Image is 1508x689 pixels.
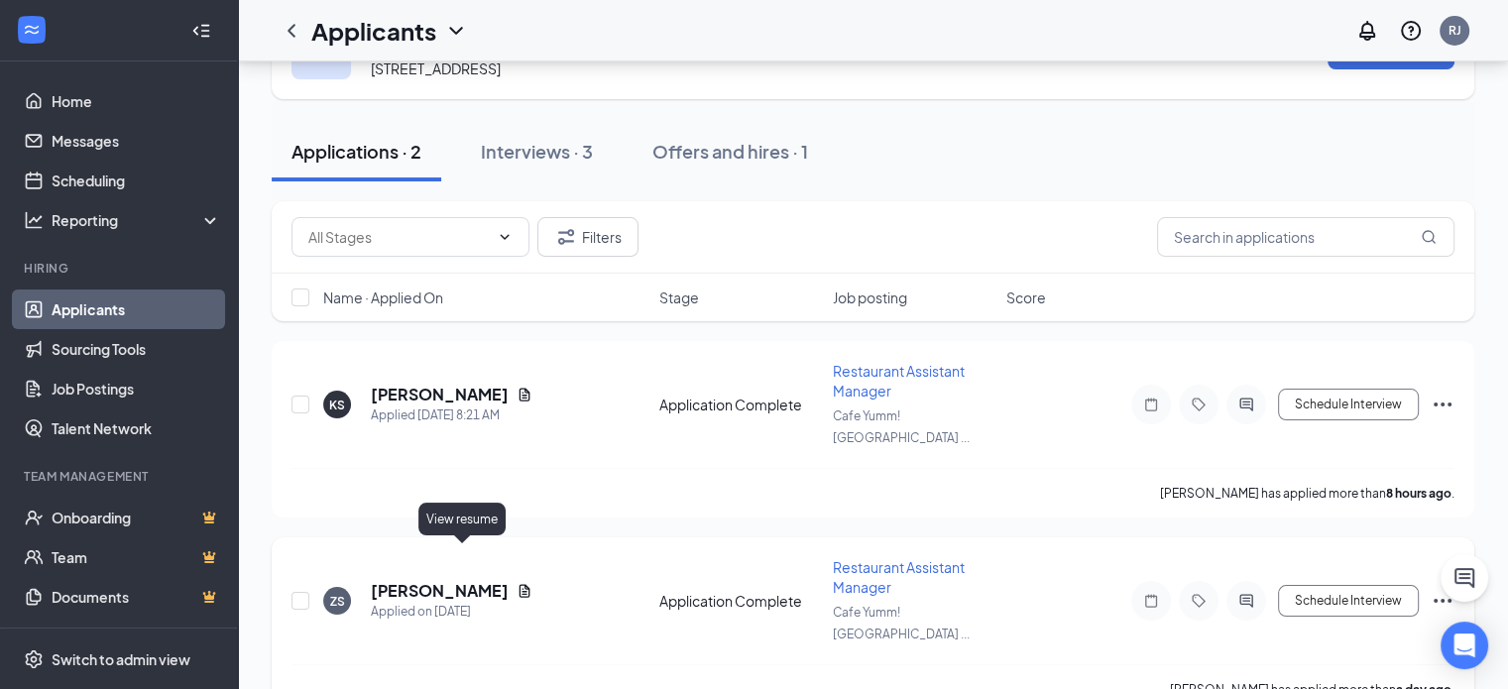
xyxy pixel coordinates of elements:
svg: WorkstreamLogo [22,20,42,40]
span: Job posting [833,287,907,307]
svg: Settings [24,649,44,669]
a: OnboardingCrown [52,498,221,537]
svg: ActiveChat [1234,593,1258,609]
svg: MagnifyingGlass [1421,229,1437,245]
span: Cafe Yumm! [GEOGRAPHIC_DATA] ... [833,408,970,445]
svg: ChevronDown [444,19,468,43]
h1: Applicants [311,14,436,48]
span: Cafe Yumm! [GEOGRAPHIC_DATA] ... [833,605,970,641]
svg: Tag [1187,397,1211,412]
button: Schedule Interview [1278,585,1419,617]
a: SurveysCrown [52,617,221,656]
div: Applied on [DATE] [371,602,532,622]
svg: Ellipses [1431,393,1454,416]
div: Switch to admin view [52,649,190,669]
div: Offers and hires · 1 [652,139,808,164]
a: Job Postings [52,369,221,408]
p: [PERSON_NAME] has applied more than . [1160,485,1454,502]
svg: Note [1139,397,1163,412]
a: Applicants [52,289,221,329]
svg: Collapse [191,21,211,41]
a: Messages [52,121,221,161]
svg: Filter [554,225,578,249]
div: Applications · 2 [291,139,421,164]
div: KS [329,397,345,413]
svg: ChevronLeft [280,19,303,43]
svg: ActiveChat [1234,397,1258,412]
span: Restaurant Assistant Manager [833,558,965,596]
div: Hiring [24,260,217,277]
button: Filter Filters [537,217,638,257]
input: All Stages [308,226,489,248]
h5: [PERSON_NAME] [371,580,509,602]
a: Home [52,81,221,121]
a: Scheduling [52,161,221,200]
svg: Tag [1187,593,1211,609]
svg: Note [1139,593,1163,609]
a: DocumentsCrown [52,577,221,617]
svg: Ellipses [1431,589,1454,613]
div: Reporting [52,210,222,230]
div: View resume [418,503,506,535]
svg: Notifications [1355,19,1379,43]
div: Application Complete [659,591,821,611]
button: ChatActive [1441,554,1488,602]
svg: ChevronDown [497,229,513,245]
a: Talent Network [52,408,221,448]
div: Application Complete [659,395,821,414]
h5: [PERSON_NAME] [371,384,509,405]
svg: Document [517,583,532,599]
span: Stage [659,287,699,307]
svg: Analysis [24,210,44,230]
span: Restaurant Assistant Manager [833,362,965,400]
span: Name · Applied On [323,287,443,307]
div: ZS [330,593,345,610]
svg: ChatActive [1452,566,1476,590]
b: 8 hours ago [1386,486,1451,501]
a: TeamCrown [52,537,221,577]
div: Team Management [24,468,217,485]
div: Interviews · 3 [481,139,593,164]
div: Open Intercom Messenger [1441,622,1488,669]
div: Applied [DATE] 8:21 AM [371,405,532,425]
span: [STREET_ADDRESS] [371,59,501,77]
span: Score [1006,287,1046,307]
input: Search in applications [1157,217,1454,257]
a: Sourcing Tools [52,329,221,369]
button: Schedule Interview [1278,389,1419,420]
svg: Document [517,387,532,402]
div: RJ [1449,22,1461,39]
svg: QuestionInfo [1399,19,1423,43]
